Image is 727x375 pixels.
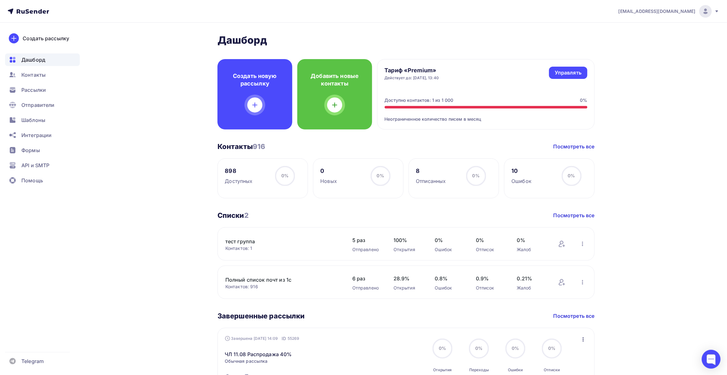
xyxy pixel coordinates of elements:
span: 55269 [288,335,300,342]
div: Доступных [225,177,253,185]
a: Посмотреть все [554,212,595,219]
span: 0.21% [517,275,546,282]
a: Рассылки [5,84,80,96]
a: Посмотреть все [554,312,595,320]
a: ЧЛ 11.08 Распродажа 40% [225,350,292,358]
span: 5 раз [352,236,381,244]
span: Отправители [21,101,55,109]
div: Открытия [394,246,422,253]
span: 0% [281,173,289,178]
div: Завершена [DATE] 14:09 [225,335,300,342]
div: 8 [416,167,446,175]
a: тест группа [225,238,332,245]
div: Отписок [476,246,504,253]
div: 898 [225,167,253,175]
span: 0% [548,345,556,351]
div: Создать рассылку [23,35,69,42]
span: Обычная рассылка [225,358,268,364]
div: Ошибки [508,367,523,372]
h2: Дашборд [218,34,595,47]
div: Доступно контактов: 1 из 1 000 [385,97,454,103]
h4: Тариф «Premium» [385,67,439,74]
span: 0% [517,236,546,244]
h4: Создать новую рассылку [228,72,282,87]
a: Шаблоны [5,114,80,126]
span: Дашборд [21,56,45,63]
span: 100% [394,236,422,244]
span: 0% [472,173,480,178]
span: 0% [377,173,384,178]
span: 0% [512,345,519,351]
a: Формы [5,144,80,157]
a: Отправители [5,99,80,111]
span: Интеграции [21,131,52,139]
div: Переходы [469,367,489,372]
div: 10 [512,167,532,175]
span: 0.9% [476,275,504,282]
span: 0% [439,345,446,351]
span: 28.9% [394,275,422,282]
span: Рассылки [21,86,46,94]
h3: Списки [218,211,249,220]
div: Контактов: 916 [225,284,340,290]
div: Жалоб [517,246,546,253]
div: Отписки [544,367,560,372]
span: 0% [476,236,504,244]
span: API и SMTP [21,162,49,169]
span: Контакты [21,71,46,79]
div: Управлять [555,69,581,76]
div: Ошибок [435,246,463,253]
span: 0.8% [435,275,463,282]
h3: Контакты [218,142,266,151]
span: Помощь [21,177,43,184]
div: Жалоб [517,285,546,291]
a: Полный список почт из 1с [225,276,332,284]
span: 916 [253,142,265,151]
h4: Добавить новые контакты [307,72,362,87]
div: Открытия [394,285,422,291]
a: Посмотреть все [554,143,595,150]
div: Неограниченное количество писем в месяц [385,108,587,122]
span: Формы [21,146,40,154]
div: 0% [580,97,587,103]
span: ID [282,335,286,342]
div: 0 [321,167,337,175]
div: Действует до: [DATE], 13:40 [385,75,439,80]
div: Новых [321,177,337,185]
span: Telegram [21,357,44,365]
span: [EMAIL_ADDRESS][DOMAIN_NAME] [619,8,696,14]
h3: Завершенные рассылки [218,312,305,320]
div: Отправлено [352,285,381,291]
span: 2 [244,211,249,219]
span: 0% [476,345,483,351]
a: [EMAIL_ADDRESS][DOMAIN_NAME] [619,5,719,18]
span: 0% [568,173,575,178]
div: Ошибок [435,285,463,291]
div: Контактов: 1 [225,245,340,251]
a: Дашборд [5,53,80,66]
div: Отписанных [416,177,446,185]
a: Контакты [5,69,80,81]
div: Отписок [476,285,504,291]
div: Ошибок [512,177,532,185]
div: Открытия [433,367,452,372]
span: 6 раз [352,275,381,282]
div: Отправлено [352,246,381,253]
span: Шаблоны [21,116,45,124]
span: 0% [435,236,463,244]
